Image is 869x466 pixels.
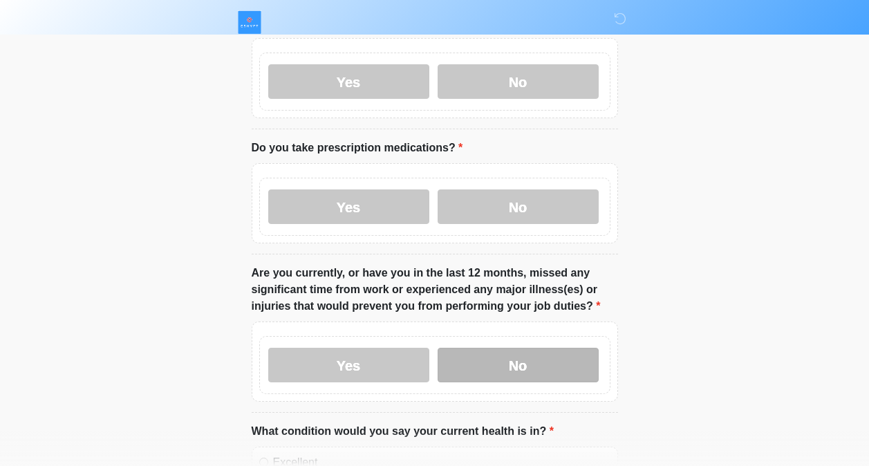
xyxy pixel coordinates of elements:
[438,189,599,224] label: No
[252,423,554,440] label: What condition would you say your current health is in?
[268,64,429,99] label: Yes
[252,265,618,315] label: Are you currently, or have you in the last 12 months, missed any significant time from work or ex...
[268,348,429,382] label: Yes
[252,140,463,156] label: Do you take prescription medications?
[238,10,261,34] img: ESHYFT Logo
[268,189,429,224] label: Yes
[438,348,599,382] label: No
[438,64,599,99] label: No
